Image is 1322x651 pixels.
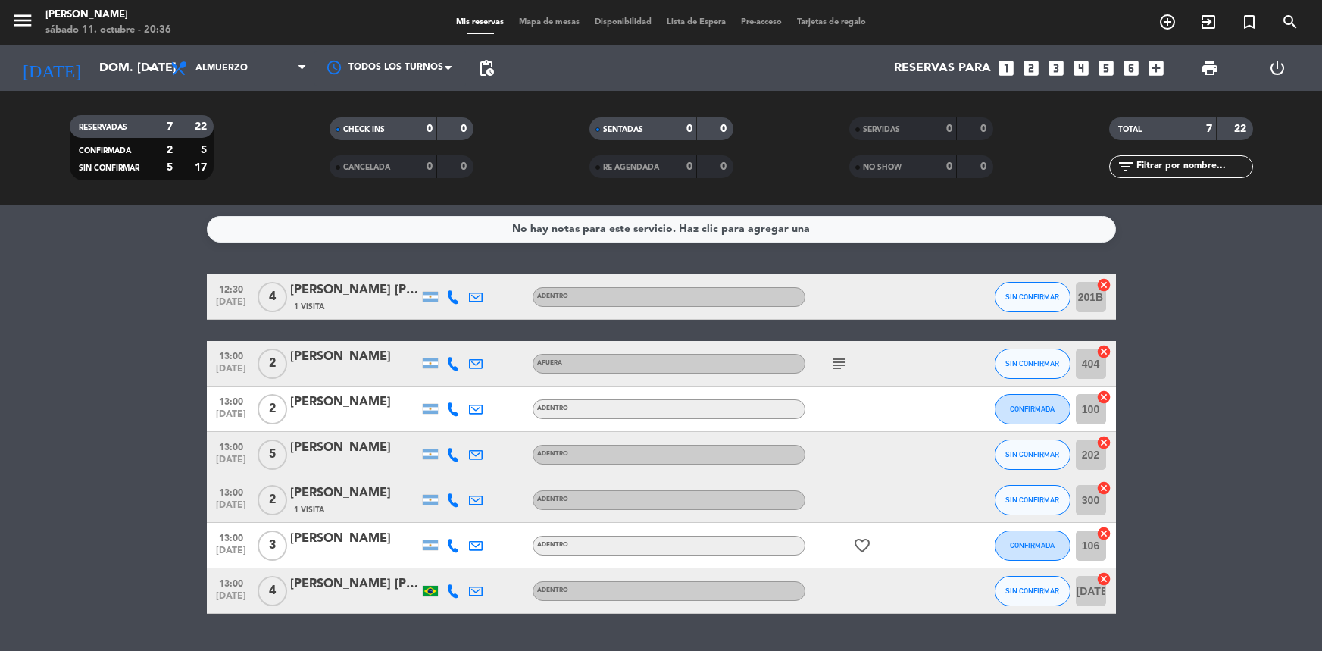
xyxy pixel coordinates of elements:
i: cancel [1096,390,1111,405]
span: CONFIRMADA [1010,541,1055,549]
span: SIN CONFIRMAR [1005,496,1059,504]
span: [DATE] [212,546,250,563]
strong: 0 [427,124,433,134]
strong: 5 [167,162,173,173]
strong: 0 [720,161,730,172]
i: looks_two [1021,58,1041,78]
span: print [1201,59,1219,77]
div: sábado 11. octubre - 20:36 [45,23,171,38]
strong: 22 [1234,124,1249,134]
strong: 0 [946,124,952,134]
span: [DATE] [212,591,250,609]
div: [PERSON_NAME] [290,529,419,549]
span: 12:30 [212,280,250,297]
span: [DATE] [212,297,250,315]
i: turned_in_not [1240,13,1258,31]
strong: 2 [167,145,173,155]
span: AFUERA [537,360,562,366]
strong: 0 [686,161,692,172]
input: Filtrar por nombre... [1135,158,1252,175]
span: ADENTRO [537,293,568,299]
span: 3 [258,531,287,561]
i: [DATE] [11,52,92,85]
span: SENTADAS [603,126,643,133]
span: RE AGENDADA [603,164,659,171]
span: 4 [258,576,287,606]
span: CONFIRMADA [1010,405,1055,413]
div: No hay notas para este servicio. Haz clic para agregar una [512,221,810,238]
span: Reservas para [894,61,991,76]
button: CONFIRMADA [995,394,1070,424]
span: [DATE] [212,455,250,472]
div: [PERSON_NAME] [290,393,419,412]
div: [PERSON_NAME] [290,484,419,503]
i: cancel [1096,277,1111,293]
i: exit_to_app [1199,13,1217,31]
span: SIN CONFIRMAR [1005,359,1059,368]
i: add_circle_outline [1158,13,1177,31]
strong: 7 [1206,124,1212,134]
button: menu [11,9,34,37]
span: ADENTRO [537,451,568,457]
i: arrow_drop_down [141,59,159,77]
i: looks_3 [1046,58,1066,78]
button: SIN CONFIRMAR [995,349,1070,379]
i: subject [830,355,849,373]
i: search [1281,13,1299,31]
i: cancel [1096,526,1111,541]
span: 1 Visita [294,504,324,516]
i: looks_4 [1071,58,1091,78]
div: [PERSON_NAME] [45,8,171,23]
span: NO SHOW [863,164,902,171]
div: [PERSON_NAME] [PERSON_NAME] [290,574,419,594]
span: 1 Visita [294,301,324,313]
i: filter_list [1117,158,1135,176]
span: ADENTRO [537,405,568,412]
span: ADENTRO [537,496,568,502]
i: power_settings_new [1268,59,1286,77]
i: favorite_border [853,537,871,555]
span: 2 [258,485,287,515]
i: looks_one [996,58,1016,78]
span: ADENTRO [537,587,568,593]
span: RESERVADAS [79,124,127,131]
button: SIN CONFIRMAR [995,576,1070,606]
div: [PERSON_NAME] [PERSON_NAME] [290,280,419,300]
span: SIN CONFIRMAR [79,164,139,172]
i: cancel [1096,435,1111,450]
span: 13:00 [212,437,250,455]
i: add_box [1146,58,1166,78]
strong: 5 [201,145,210,155]
span: SIN CONFIRMAR [1005,293,1059,301]
i: looks_5 [1096,58,1116,78]
strong: 0 [461,161,470,172]
span: 13:00 [212,346,250,364]
span: Disponibilidad [587,18,659,27]
span: Mis reservas [448,18,511,27]
span: 2 [258,349,287,379]
div: [PERSON_NAME] [290,347,419,367]
span: Pre-acceso [733,18,789,27]
button: SIN CONFIRMAR [995,485,1070,515]
span: 13:00 [212,574,250,591]
span: 4 [258,282,287,312]
span: SIN CONFIRMAR [1005,587,1059,595]
button: CONFIRMADA [995,531,1070,561]
strong: 0 [980,161,989,172]
span: SIN CONFIRMAR [1005,450,1059,459]
span: [DATE] [212,409,250,427]
span: CHECK INS [343,126,385,133]
span: Tarjetas de regalo [789,18,874,27]
span: 13:00 [212,483,250,500]
span: CANCELADA [343,164,390,171]
span: Lista de Espera [659,18,733,27]
strong: 22 [195,121,210,132]
span: 13:00 [212,528,250,546]
strong: 0 [980,124,989,134]
span: pending_actions [477,59,495,77]
i: cancel [1096,344,1111,359]
span: TOTAL [1118,126,1142,133]
i: looks_6 [1121,58,1141,78]
div: [PERSON_NAME] [290,438,419,458]
span: [DATE] [212,364,250,381]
